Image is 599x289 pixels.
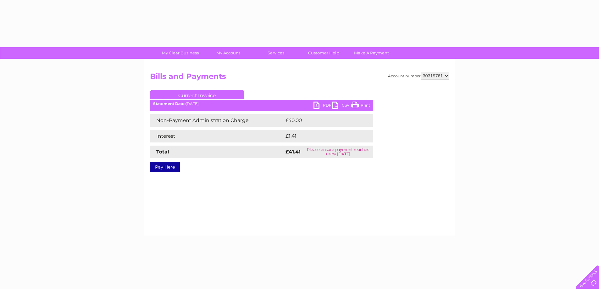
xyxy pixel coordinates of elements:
a: My Account [202,47,254,59]
a: Current Invoice [150,90,244,99]
a: Print [351,102,370,111]
a: Make A Payment [346,47,397,59]
strong: £41.41 [286,149,301,155]
b: Statement Date: [153,101,186,106]
div: Account number [388,72,449,80]
td: Please ensure payment reaches us by [DATE] [303,146,373,158]
h2: Bills and Payments [150,72,449,84]
a: My Clear Business [154,47,206,59]
td: £1.41 [284,130,357,142]
a: PDF [313,102,332,111]
td: Non-Payment Administration Charge [150,114,284,127]
a: CSV [332,102,351,111]
a: Customer Help [298,47,350,59]
a: Pay Here [150,162,180,172]
div: [DATE] [150,102,373,106]
strong: Total [156,149,169,155]
a: Services [250,47,302,59]
td: £40.00 [284,114,361,127]
td: Interest [150,130,284,142]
